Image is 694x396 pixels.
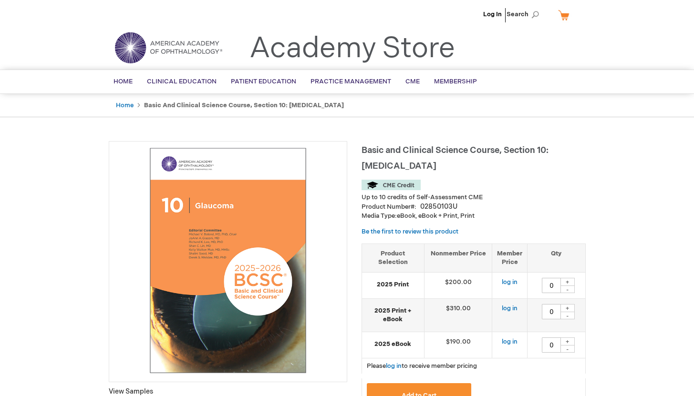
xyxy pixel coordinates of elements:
div: - [560,285,575,293]
input: Qty [542,304,561,319]
div: - [560,345,575,353]
a: Log In [483,10,502,18]
span: Membership [434,78,477,85]
th: Nonmember Price [424,244,492,272]
img: Basic and Clinical Science Course, Section 10: Glaucoma [114,146,342,374]
span: Clinical Education [147,78,217,85]
p: eBook, eBook + Print, Print [362,212,586,221]
a: log in [502,338,518,345]
span: Please to receive member pricing [367,362,477,370]
input: Qty [542,278,561,293]
a: log in [386,362,402,370]
div: 02850103U [420,202,457,212]
a: log in [502,305,518,312]
a: log in [502,278,518,286]
span: Home [114,78,133,85]
span: Practice Management [311,78,391,85]
th: Product Selection [362,244,425,272]
strong: 2025 Print [367,280,419,289]
div: + [560,304,575,312]
strong: Basic and Clinical Science Course, Section 10: [MEDICAL_DATA] [144,102,344,109]
div: + [560,278,575,286]
th: Member Price [492,244,528,272]
span: CME [405,78,420,85]
strong: Media Type: [362,212,397,220]
input: Qty [542,337,561,353]
div: + [560,337,575,345]
span: Patient Education [231,78,296,85]
a: Home [116,102,134,109]
a: Academy Store [249,31,455,66]
td: $200.00 [424,272,492,298]
strong: Product Number [362,203,416,211]
img: CME Credit [362,180,421,190]
div: - [560,312,575,319]
td: $190.00 [424,332,492,358]
th: Qty [528,244,585,272]
a: Be the first to review this product [362,228,458,235]
strong: 2025 Print + eBook [367,306,419,324]
span: Search [507,5,543,24]
span: Basic and Clinical Science Course, Section 10: [MEDICAL_DATA] [362,145,549,171]
strong: 2025 eBook [367,340,419,349]
td: $310.00 [424,298,492,332]
li: Up to 10 credits of Self-Assessment CME [362,193,586,202]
